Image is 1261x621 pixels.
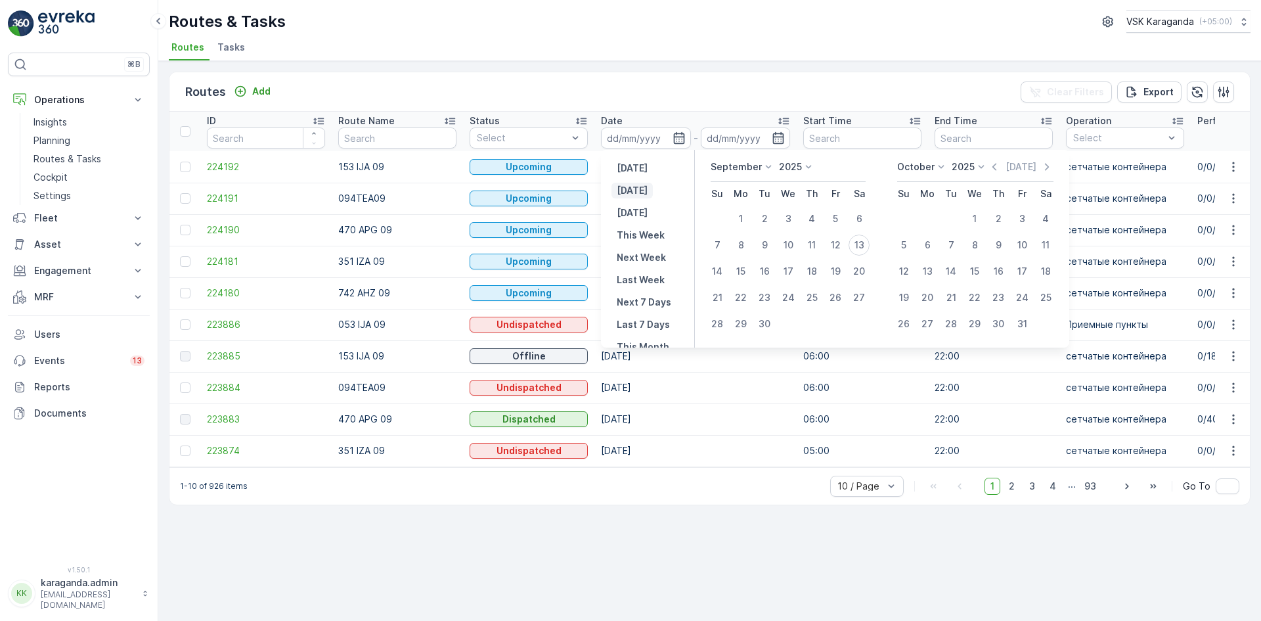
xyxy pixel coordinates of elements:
[707,235,728,256] div: 7
[1143,85,1174,99] p: Export
[964,208,985,229] div: 1
[207,381,325,394] a: 223884
[28,187,150,205] a: Settings
[185,83,226,101] p: Routes
[1011,313,1032,334] div: 31
[33,152,101,166] p: Routes & Tasks
[964,235,985,256] div: 8
[825,261,846,282] div: 19
[497,318,562,331] p: Undispatched
[778,208,799,229] div: 3
[611,183,653,198] button: Today
[825,235,846,256] div: 12
[34,264,123,277] p: Engagement
[127,59,141,70] p: ⌘B
[33,116,67,129] p: Insights
[8,231,150,258] button: Asset
[707,287,728,308] div: 21
[803,413,921,426] p: 06:00
[470,348,588,364] button: Offline
[617,251,666,264] p: Next Week
[917,235,938,256] div: 6
[803,381,921,394] p: 06:00
[1126,11,1250,33] button: VSK Karaganda(+05:00)
[338,413,456,426] p: 470 APG 09
[849,235,870,256] div: 13
[338,318,456,331] p: 053 IJA 09
[801,235,822,256] div: 11
[803,444,921,457] p: 05:00
[893,287,914,308] div: 19
[594,277,797,309] td: [DATE]
[988,235,1009,256] div: 9
[506,192,552,205] p: Upcoming
[470,191,588,206] button: Upcoming
[940,287,962,308] div: 21
[207,318,325,331] a: 223886
[1066,350,1184,363] p: сетчатыe контейнера
[611,294,676,310] button: Next 7 Days
[338,444,456,457] p: 351 IZA 09
[180,225,190,235] div: Toggle Row Selected
[1047,85,1104,99] p: Clear Filters
[34,354,122,367] p: Events
[180,414,190,425] div: Toggle Row Selected
[1021,81,1112,103] button: Clear Filters
[207,192,325,205] a: 224191
[754,313,775,334] div: 30
[28,150,150,168] a: Routes & Tasks
[1117,81,1182,103] button: Export
[8,348,150,374] a: Events13
[730,208,751,229] div: 1
[171,41,204,54] span: Routes
[617,206,648,219] p: [DATE]
[1066,413,1184,426] p: сетчатыe контейнера
[8,400,150,426] a: Documents
[611,227,670,243] button: This Week
[470,114,500,127] p: Status
[617,273,665,287] p: Last Week
[1183,480,1210,493] span: Go To
[940,235,962,256] div: 7
[988,313,1009,334] div: 30
[338,114,395,127] p: Route Name
[730,313,751,334] div: 29
[916,182,939,206] th: Monday
[754,287,775,308] div: 23
[611,250,671,265] button: Next Week
[778,287,799,308] div: 24
[964,261,985,282] div: 15
[180,288,190,298] div: Toggle Row Selected
[28,113,150,131] a: Insights
[778,261,799,282] div: 17
[1068,478,1076,495] p: ...
[1066,160,1184,173] p: сетчатыe контейнера
[217,41,245,54] span: Tasks
[803,114,852,127] p: Start Time
[730,235,751,256] div: 8
[705,182,729,206] th: Sunday
[594,403,797,435] td: [DATE]
[617,340,669,354] p: This Month
[940,313,962,334] div: 28
[8,566,150,574] span: v 1.50.1
[601,114,623,127] p: Date
[506,287,552,300] p: Upcoming
[753,182,776,206] th: Tuesday
[952,160,975,173] p: 2025
[707,261,728,282] div: 14
[917,313,938,334] div: 27
[180,319,190,330] div: Toggle Row Selected
[38,11,95,37] img: logo_light-DOdMpM7g.png
[41,576,135,589] p: karaganda.admin
[1011,261,1032,282] div: 17
[34,328,144,341] p: Users
[8,11,34,37] img: logo
[897,160,935,173] p: October
[229,83,276,99] button: Add
[801,208,822,229] div: 4
[964,313,985,334] div: 29
[207,444,325,457] a: 223874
